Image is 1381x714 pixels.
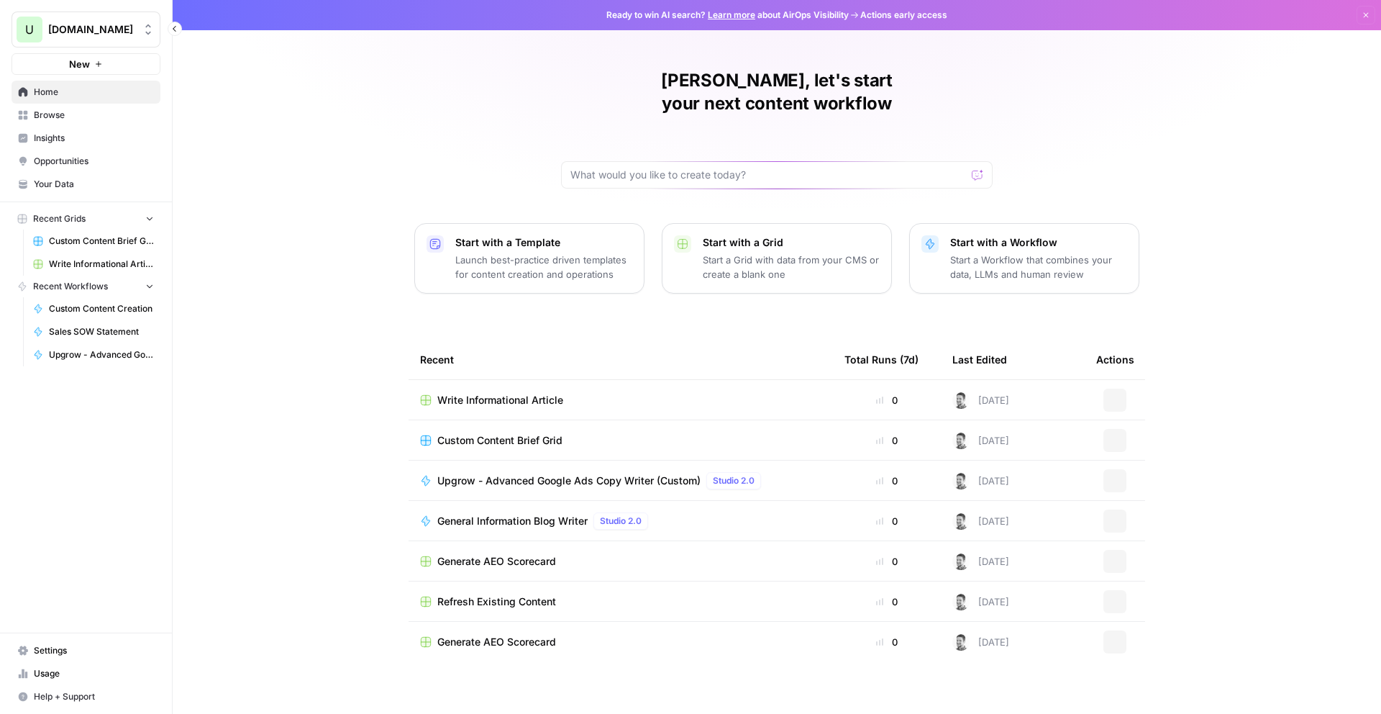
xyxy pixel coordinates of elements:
[952,392,970,409] img: n438ldry5yf18xsdkqxyp5l76mf5
[420,393,821,407] a: Write Informational Article
[27,297,160,320] a: Custom Content Creation
[49,235,154,248] span: Custom Content Brief Grid
[437,393,563,407] span: Write Informational Article
[437,514,588,528] span: General Information Blog Writer
[952,432,1009,449] div: [DATE]
[420,595,821,609] a: Refresh Existing Content
[952,633,970,651] img: n438ldry5yf18xsdkqxyp5l76mf5
[952,340,1007,379] div: Last Edited
[844,554,929,569] div: 0
[12,81,160,104] a: Home
[12,104,160,127] a: Browse
[69,57,90,71] span: New
[420,512,821,530] a: General Information Blog WriterStudio 2.0
[12,685,160,708] button: Help + Support
[34,132,154,145] span: Insights
[420,554,821,569] a: Generate AEO Scorecard
[420,340,821,379] div: Recent
[703,235,880,250] p: Start with a Grid
[952,633,1009,651] div: [DATE]
[12,639,160,662] a: Settings
[34,86,154,99] span: Home
[12,276,160,297] button: Recent Workflows
[34,109,154,122] span: Browse
[952,472,970,489] img: n438ldry5yf18xsdkqxyp5l76mf5
[34,644,154,657] span: Settings
[844,635,929,649] div: 0
[420,635,821,649] a: Generate AEO Scorecard
[713,474,755,487] span: Studio 2.0
[12,53,160,75] button: New
[844,474,929,488] div: 0
[952,392,1009,409] div: [DATE]
[952,432,970,449] img: n438ldry5yf18xsdkqxyp5l76mf5
[952,553,970,570] img: n438ldry5yf18xsdkqxyp5l76mf5
[437,433,562,448] span: Custom Content Brief Grid
[844,393,929,407] div: 0
[12,127,160,150] a: Insights
[455,235,632,250] p: Start with a Template
[27,343,160,366] a: Upgrow - Advanced Google Ads Copy Writer (Custom)
[844,514,929,528] div: 0
[950,253,1127,281] p: Start a Workflow that combines your data, LLMs and human review
[34,690,154,703] span: Help + Support
[33,280,108,293] span: Recent Workflows
[49,302,154,315] span: Custom Content Creation
[600,515,642,528] span: Studio 2.0
[606,9,849,22] span: Ready to win AI search? about AirOps Visibility
[25,21,34,38] span: U
[420,433,821,448] a: Custom Content Brief Grid
[703,253,880,281] p: Start a Grid with data from your CMS or create a blank one
[860,9,947,22] span: Actions early access
[437,635,556,649] span: Generate AEO Scorecard
[12,150,160,173] a: Opportunities
[420,472,821,489] a: Upgrow - Advanced Google Ads Copy Writer (Custom)Studio 2.0
[1096,340,1134,379] div: Actions
[414,223,644,294] button: Start with a TemplateLaunch best-practice driven templates for content creation and operations
[12,208,160,230] button: Recent Grids
[48,22,135,37] span: [DOMAIN_NAME]
[844,595,929,609] div: 0
[33,212,86,225] span: Recent Grids
[844,433,929,448] div: 0
[952,512,970,530] img: n438ldry5yf18xsdkqxyp5l76mf5
[34,667,154,680] span: Usage
[952,472,1009,489] div: [DATE]
[952,512,1009,530] div: [DATE]
[12,173,160,196] a: Your Data
[12,12,160,48] button: Workspace: Upgrow.io
[27,230,160,253] a: Custom Content Brief Grid
[708,9,755,20] a: Learn more
[49,348,154,361] span: Upgrow - Advanced Google Ads Copy Writer (Custom)
[950,235,1127,250] p: Start with a Workflow
[952,593,1009,610] div: [DATE]
[49,325,154,338] span: Sales SOW Statement
[437,554,556,569] span: Generate AEO Scorecard
[952,553,1009,570] div: [DATE]
[27,253,160,276] a: Write Informational Article
[12,662,160,685] a: Usage
[455,253,632,281] p: Launch best-practice driven templates for content creation and operations
[844,340,919,379] div: Total Runs (7d)
[561,69,993,115] h1: [PERSON_NAME], let's start your next content workflow
[34,178,154,191] span: Your Data
[437,474,701,488] span: Upgrow - Advanced Google Ads Copy Writer (Custom)
[662,223,892,294] button: Start with a GridStart a Grid with data from your CMS or create a blank one
[952,593,970,610] img: n438ldry5yf18xsdkqxyp5l76mf5
[909,223,1139,294] button: Start with a WorkflowStart a Workflow that combines your data, LLMs and human review
[34,155,154,168] span: Opportunities
[437,595,556,609] span: Refresh Existing Content
[27,320,160,343] a: Sales SOW Statement
[49,258,154,271] span: Write Informational Article
[570,168,966,182] input: What would you like to create today?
